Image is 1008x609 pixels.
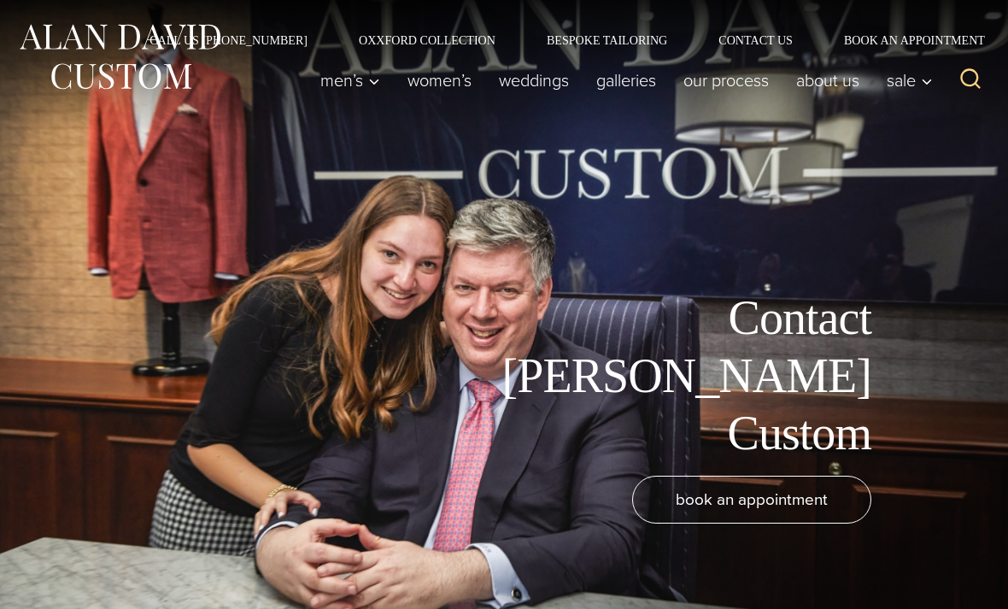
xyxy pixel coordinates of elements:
[394,63,485,97] a: Women’s
[320,72,380,89] span: Men’s
[818,34,991,46] a: Book an Appointment
[485,63,583,97] a: weddings
[487,290,871,462] h1: Contact [PERSON_NAME] Custom
[17,19,222,95] img: Alan David Custom
[670,63,782,97] a: Our Process
[307,63,941,97] nav: Primary Navigation
[887,72,933,89] span: Sale
[950,60,991,101] button: View Search Form
[583,63,670,97] a: Galleries
[124,34,333,46] a: Call Us [PHONE_NUMBER]
[782,63,873,97] a: About Us
[521,34,693,46] a: Bespoke Tailoring
[333,34,521,46] a: Oxxford Collection
[676,487,828,512] span: book an appointment
[693,34,818,46] a: Contact Us
[632,476,871,524] a: book an appointment
[124,34,991,46] nav: Secondary Navigation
